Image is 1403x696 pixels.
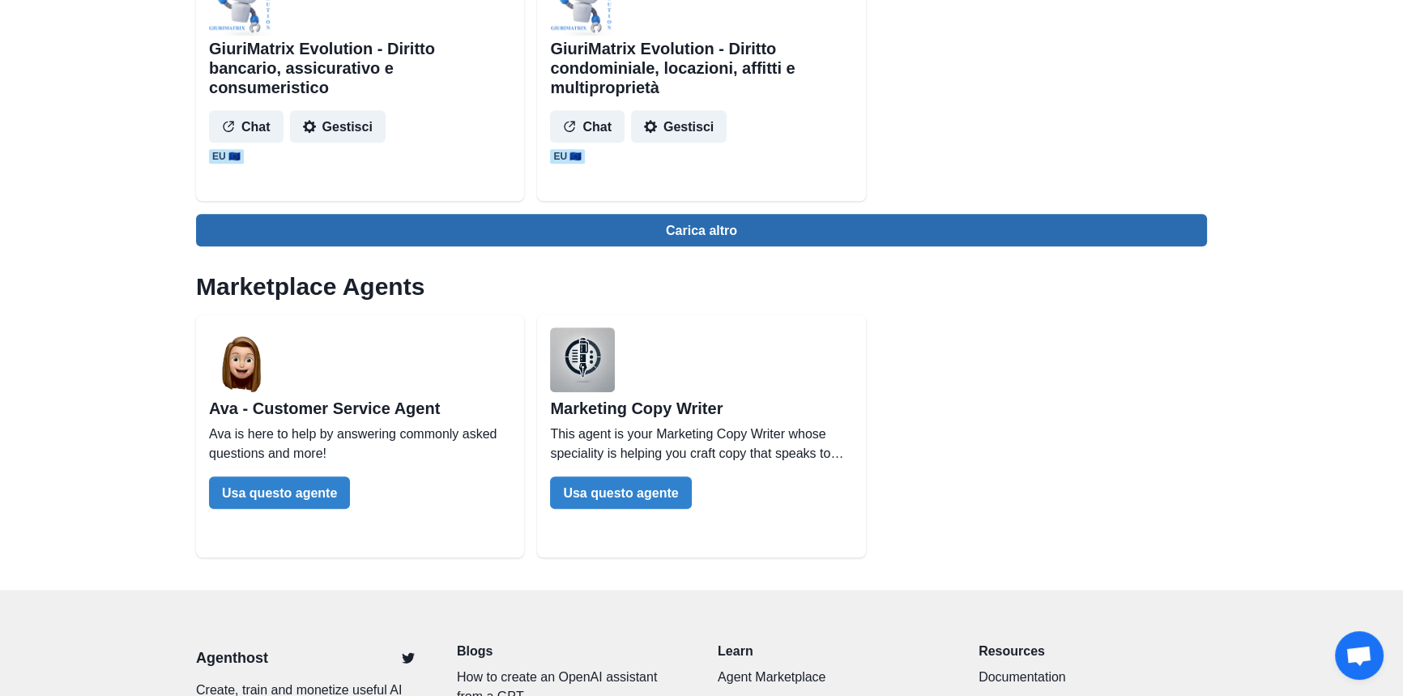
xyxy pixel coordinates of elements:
p: Resources [979,642,1207,661]
button: Usa questo agente [550,476,691,509]
h2: Marketing Copy Writer [550,399,852,418]
a: Agent Marketplace [718,668,946,687]
a: Agenthost [196,647,268,669]
a: Documentation [979,668,1207,687]
h2: GiuriMatrix Evolution - Diritto condominiale, locazioni, affitti e multiproprietà [550,39,852,97]
button: Chat [209,110,284,143]
p: Learn [718,642,946,661]
div: Aprire la chat [1335,631,1384,680]
p: This agent is your Marketing Copy Writer whose speciality is helping you craft copy that speaks t... [550,425,852,463]
button: Carica altro [196,214,1207,246]
button: Gestisci [631,110,727,143]
h2: Ava - Customer Service Agent [209,399,511,418]
a: Twitter [392,642,424,674]
img: user%2F2%2Fdef768d2-bb31-48e1-a725-94a4e8c437fd [550,327,615,392]
h2: GiuriMatrix Evolution - Diritto bancario, assicurativo e consumeristico [209,39,511,97]
a: Blogs [457,642,685,661]
img: user%2F2%2Fb7ac5808-39ff-453c-8ce1-b371fabf5c1b [209,327,274,392]
button: Usa questo agente [209,476,350,509]
h2: Marketplace Agents [196,272,1207,301]
span: EU 🇪🇺 [550,149,585,164]
button: Gestisci [290,110,386,143]
span: EU 🇪🇺 [209,149,244,164]
p: Ava is here to help by answering commonly asked questions and more! [209,425,511,463]
button: Chat [550,110,625,143]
